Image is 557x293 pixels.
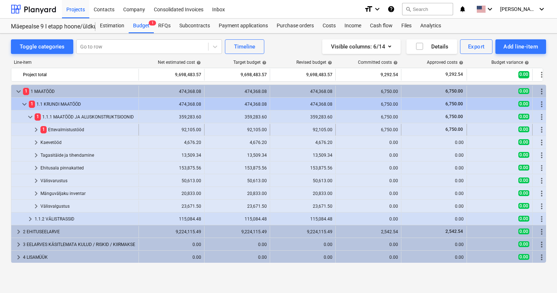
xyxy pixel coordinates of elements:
div: 474,368.08 [207,89,267,94]
button: Timeline [225,39,264,54]
span: keyboard_arrow_down [20,100,29,109]
div: 13,509.34 [142,153,201,158]
span: keyboard_arrow_down [26,113,35,121]
div: 50,613.00 [142,178,201,183]
div: 4,676.20 [142,140,201,145]
div: 23,671.50 [142,204,201,209]
button: Details [406,39,457,54]
div: 23,671.50 [207,204,267,209]
span: 1 [23,88,29,95]
div: 0.00 [339,191,398,196]
span: 0.00 [518,216,529,222]
div: 20,833.00 [142,191,201,196]
span: More actions [537,215,546,223]
div: Kaevetööd [40,137,136,148]
div: 4 LISAMÜÜK [23,251,136,263]
div: Files [397,19,416,33]
span: keyboard_arrow_right [32,189,40,198]
span: More actions [537,70,546,79]
span: 0.00 [518,152,529,158]
div: 0.00 [339,140,398,145]
i: keyboard_arrow_down [486,5,494,13]
div: 13,509.34 [273,153,332,158]
div: 2 EHITUSEELARVE [23,226,136,238]
span: help [261,60,266,65]
span: keyboard_arrow_right [32,164,40,172]
div: 9,698,483.57 [142,69,201,81]
span: [PERSON_NAME] [500,6,537,12]
span: 0.00 [518,177,529,183]
div: 6,750.00 [339,114,398,120]
span: 6,750.00 [445,89,464,94]
div: 9,698,483.57 [273,69,332,81]
div: 0.00 [404,165,464,171]
div: 9,224,115.49 [207,229,267,234]
span: 0.00 [518,101,529,107]
div: 9,224,115.49 [273,229,332,234]
span: More actions [537,100,546,109]
span: 0.00 [518,126,529,132]
span: 6,750.00 [445,114,464,119]
div: 474,368.08 [207,102,267,107]
span: help [457,60,463,65]
span: keyboard_arrow_down [14,87,23,96]
button: Toggle categories [11,39,73,54]
span: keyboard_arrow_right [32,202,40,211]
div: Net estimated cost [158,60,201,65]
span: help [392,60,398,65]
div: 474,368.08 [142,89,201,94]
span: 0.00 [518,254,529,260]
div: 6,750.00 [339,127,398,132]
div: 6,750.00 [339,102,398,107]
i: keyboard_arrow_down [537,5,546,13]
div: 0.00 [404,178,464,183]
span: 2,542.54 [445,229,464,234]
div: 0.00 [404,140,464,145]
div: 3 EELARVES KÄSITLEMATA KULUD / RISKID / KIIRMAKSE [23,239,136,250]
span: 1 [35,113,41,120]
div: Add line-item [503,42,538,51]
div: 359,283.60 [142,114,201,120]
div: 4,676.20 [207,140,267,145]
a: Costs [318,19,340,33]
span: More actions [537,151,546,160]
div: 9,698,483.57 [207,69,267,81]
div: 50,613.00 [273,178,332,183]
span: help [195,60,201,65]
div: 9,224,115.49 [142,229,201,234]
div: 92,105.00 [273,127,332,132]
div: Budget [129,19,154,33]
div: Analytics [416,19,445,33]
div: 50,613.00 [207,178,267,183]
div: 0.00 [404,242,464,247]
span: 0.00 [518,203,529,209]
div: 359,283.60 [273,114,332,120]
a: Purchase orders [272,19,318,33]
div: 0.00 [142,255,201,260]
div: 0.00 [339,216,398,222]
div: 1.1.2 VÄLISTRASSID [35,213,136,225]
div: Cash flow [366,19,397,33]
div: Income [340,19,366,33]
div: 1.1 KRUNDI MAATÖÖD [29,98,136,110]
div: Line-item [11,60,139,65]
div: Toggle categories [20,42,65,51]
i: format_size [364,5,373,13]
span: keyboard_arrow_right [32,125,40,134]
span: More actions [537,164,546,172]
div: Timeline [234,42,255,51]
div: 359,283.60 [207,114,267,120]
i: notifications [459,5,466,13]
span: 0.00 [518,190,529,196]
div: Committed costs [358,60,398,65]
div: 474,368.08 [273,102,332,107]
div: 0.00 [404,204,464,209]
div: 115,084.48 [142,216,201,222]
span: 0.00 [518,228,529,234]
div: 474,368.08 [273,89,332,94]
span: 0.00 [518,114,529,120]
span: keyboard_arrow_right [26,215,35,223]
div: 6,750.00 [339,89,398,94]
div: Visible columns : 6/14 [331,42,392,51]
